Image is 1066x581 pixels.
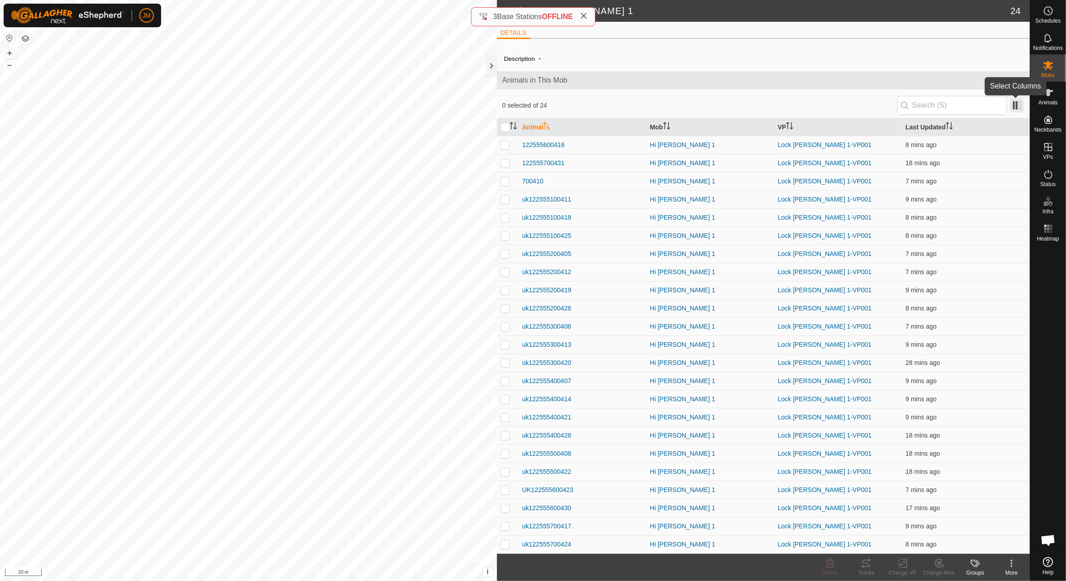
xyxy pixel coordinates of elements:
span: Delete [822,570,838,576]
span: 16 Sept 2025, 5:15 pm [905,432,940,439]
span: 16 Sept 2025, 5:24 pm [905,377,936,384]
span: uk122555200405 [522,249,571,259]
a: Lock [PERSON_NAME] 1-VP001 [778,450,872,457]
span: uk122555300406 [522,322,571,331]
span: i [486,568,488,576]
span: uk122555100425 [522,231,571,241]
span: 16 Sept 2025, 5:24 pm [905,196,936,203]
a: Lock [PERSON_NAME] 1-VP001 [778,377,872,384]
span: Mobs [1041,73,1055,78]
div: Hi [PERSON_NAME] 1 [650,322,771,331]
span: uk122555300420 [522,358,571,368]
span: uk122555500422 [522,467,571,477]
a: Lock [PERSON_NAME] 1-VP001 [778,504,872,512]
span: uk122555400414 [522,394,571,404]
span: 16 Sept 2025, 5:25 pm [905,305,936,312]
div: Hi [PERSON_NAME] 1 [650,449,771,458]
a: Lock [PERSON_NAME] 1-VP001 [778,196,872,203]
span: Notifications [1033,45,1063,51]
div: Hi [PERSON_NAME] 1 [650,340,771,350]
div: Hi [PERSON_NAME] 1 [650,213,771,222]
div: Hi [PERSON_NAME] 1 [650,267,771,277]
span: 16 Sept 2025, 5:24 pm [905,395,936,403]
a: Help [1030,553,1066,579]
div: Hi [PERSON_NAME] 1 [650,431,771,440]
p-sorticon: Activate to sort [543,123,550,131]
div: Hi [PERSON_NAME] 1 [650,522,771,531]
div: Hi [PERSON_NAME] 1 [650,413,771,422]
img: Gallagher Logo [11,7,124,24]
span: 16 Sept 2025, 5:14 pm [905,468,940,475]
span: 16 Sept 2025, 5:24 pm [905,341,936,348]
button: – [4,59,15,70]
span: uk122555400428 [522,431,571,440]
div: Hi [PERSON_NAME] 1 [650,140,771,150]
span: uk122555500408 [522,449,571,458]
span: uk122555400407 [522,376,571,386]
button: i [483,567,493,577]
span: 16 Sept 2025, 5:15 pm [905,504,940,512]
li: DETAILS [497,28,530,39]
a: Lock [PERSON_NAME] 1-VP001 [778,359,872,366]
div: Hi [PERSON_NAME] 1 [650,540,771,549]
span: 16 Sept 2025, 5:25 pm [905,232,936,239]
span: 16 Sept 2025, 5:15 pm [905,450,940,457]
p-sorticon: Activate to sort [663,123,670,131]
span: - [535,51,545,66]
span: uk122555700424 [522,540,571,549]
p-sorticon: Activate to sort [786,123,793,131]
p-sorticon: Activate to sort [510,123,517,131]
th: Mob [646,118,774,136]
span: Animals [1038,100,1058,105]
div: Hi [PERSON_NAME] 1 [650,503,771,513]
th: Animal [519,118,647,136]
span: Base Stations [497,13,542,20]
a: Lock [PERSON_NAME] 1-VP001 [778,141,872,148]
span: 16 Sept 2025, 5:24 pm [905,286,936,294]
span: Animals in This Mob [502,75,1025,86]
a: Lock [PERSON_NAME] 1-VP001 [778,177,872,185]
span: 16 Sept 2025, 5:26 pm [905,177,936,185]
a: Lock [PERSON_NAME] 1-VP001 [778,468,872,475]
a: Lock [PERSON_NAME] 1-VP001 [778,250,872,257]
a: Lock [PERSON_NAME] 1-VP001 [778,341,872,348]
a: Lock [PERSON_NAME] 1-VP001 [778,305,872,312]
div: Hi [PERSON_NAME] 1 [650,467,771,477]
span: uk122555400421 [522,413,571,422]
span: UK122555600423 [522,485,574,495]
a: Lock [PERSON_NAME] 1-VP001 [778,395,872,403]
span: Status [1040,182,1056,187]
div: Hi [PERSON_NAME] 1 [650,304,771,313]
div: Hi [PERSON_NAME] 1 [650,158,771,168]
div: Hi [PERSON_NAME] 1 [650,286,771,295]
span: 16 Sept 2025, 5:24 pm [905,522,936,530]
span: uk122555300413 [522,340,571,350]
div: More [993,569,1030,577]
span: uk122555200419 [522,286,571,295]
span: 16 Sept 2025, 5:24 pm [905,214,936,221]
div: Groups [957,569,993,577]
div: Open chat [1035,527,1062,554]
span: uk122555700417 [522,522,571,531]
div: Hi [PERSON_NAME] 1 [650,195,771,204]
a: Privacy Policy [212,569,246,577]
span: 16 Sept 2025, 5:24 pm [905,141,936,148]
span: 16 Sept 2025, 5:14 pm [905,159,940,167]
span: uk122555100411 [522,195,571,204]
span: 3 [493,13,497,20]
div: Hi [PERSON_NAME] 1 [650,249,771,259]
span: 16 Sept 2025, 5:24 pm [905,414,936,421]
span: uk122555200412 [522,267,571,277]
div: Hi [PERSON_NAME] 1 [650,376,771,386]
span: 700410 [522,177,544,186]
span: 16 Sept 2025, 5:25 pm [905,486,936,493]
a: Lock [PERSON_NAME] 1-VP001 [778,522,872,530]
a: Lock [PERSON_NAME] 1-VP001 [778,486,872,493]
a: Lock [PERSON_NAME] 1-VP001 [778,268,872,276]
button: + [4,48,15,59]
div: Hi [PERSON_NAME] 1 [650,177,771,186]
button: Reset Map [4,33,15,44]
a: Lock [PERSON_NAME] 1-VP001 [778,214,872,221]
label: Description [504,55,535,62]
span: OFFLINE [542,13,573,20]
